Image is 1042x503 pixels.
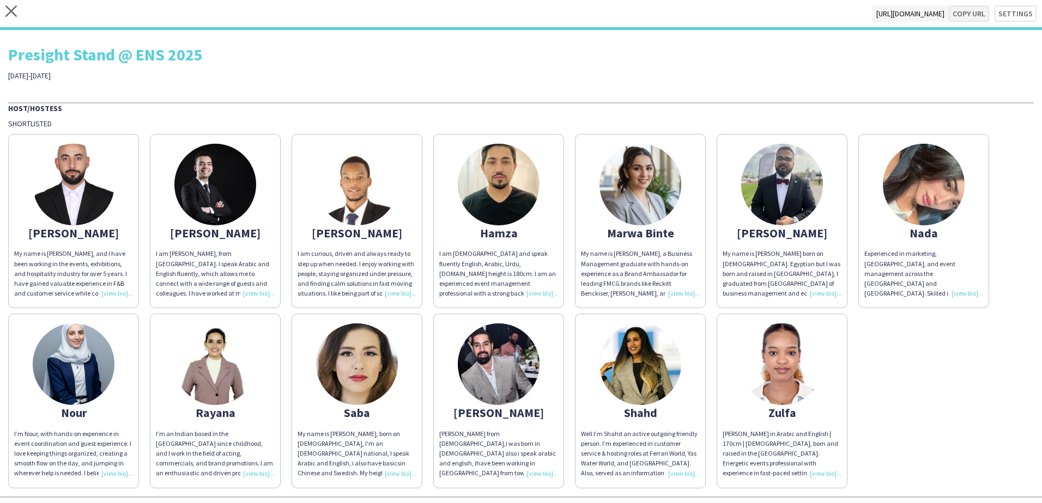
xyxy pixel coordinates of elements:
[439,408,558,418] div: [PERSON_NAME]
[33,323,114,405] img: thumb-e4b89760-b8cd-46b2-b773-2885b990931a.jpg
[439,429,558,479] div: [PERSON_NAME] from [DEMOGRAPHIC_DATA],i was born in [DEMOGRAPHIC_DATA] also i speak arabic and en...
[883,144,965,225] img: thumb-68daadb15c239.jpeg
[581,429,700,479] div: Well I’m Shahd an active outgoing friendly person. I’m experienced in customer service & hosting ...
[8,46,1034,63] div: Presight Stand @ ENS 2025
[458,144,540,225] img: thumb-6405d46174aac.jpeg
[439,249,558,298] div: I am [DEMOGRAPHIC_DATA] and speak fluently English, Arabic, Urdu, [DOMAIN_NAME] height is 180cm. ...
[156,249,275,298] div: I am [PERSON_NAME], from [GEOGRAPHIC_DATA]. I speak Arabic and English fluently, which allows me ...
[298,228,416,238] div: [PERSON_NAME]
[723,408,841,418] div: Zulfa
[156,429,275,479] div: I’m an Indian based in the [GEOGRAPHIC_DATA] since childhood, and I work in the field of acting, ...
[864,228,983,238] div: Nada
[174,144,256,225] img: thumb-688cc404e34a4.jpg
[156,228,275,238] div: [PERSON_NAME]
[741,323,823,405] img: thumb-68d3d6303a875.jpg
[33,144,114,225] img: thumb-68c182638f8af.jpeg
[298,249,416,298] div: I am curious, driven and always ready to step up when needed. I enjoy working with people, stayin...
[723,228,841,238] div: [PERSON_NAME]
[8,119,1034,128] div: Shortlisted
[581,228,700,238] div: Marwa Binte
[14,408,133,418] div: Nour
[8,71,367,81] div: [DATE]-[DATE]
[723,429,841,479] div: [PERSON_NAME] in Arabic and English | 170cm | [DEMOGRAPHIC_DATA], born and raised in the [GEOGRAP...
[439,228,558,238] div: Hamza
[872,5,949,22] span: [URL][DOMAIN_NAME]
[723,249,841,298] div: My name is [PERSON_NAME] born on [DEMOGRAPHIC_DATA]. Egyptian but I was born and raised in [GEOGR...
[14,228,133,238] div: [PERSON_NAME]
[995,5,1037,22] button: Settings
[581,249,700,298] div: My name is [PERSON_NAME], a Business Management graduate with hands-on experience as a Brand Amba...
[316,323,398,405] img: thumb-65a16e383d171.jpeg
[8,102,1034,113] div: Host/Hostess
[949,5,989,22] button: Copy url
[298,408,416,418] div: Saba
[14,429,133,479] div: I’m Nour, with hands-on experience in event coordination and guest experience. I love keeping thi...
[458,323,540,405] img: thumb-65954510e3ca3.jpeg
[14,249,133,298] div: My name is [PERSON_NAME], and I have been working in the events, exhibitions, and hospitality ind...
[864,249,983,298] div: Experienced in marketing, [GEOGRAPHIC_DATA], and event management across the [GEOGRAPHIC_DATA] an...
[316,144,398,225] img: thumb-687939ee1cde5.jpeg
[741,144,823,225] img: thumb-167526327963da7d2f84716.jpeg
[298,429,416,479] div: My name is [PERSON_NAME], born on [DEMOGRAPHIC_DATA], I'm an [DEMOGRAPHIC_DATA] national, I speak...
[174,323,256,405] img: thumb-68834dcc65a83.jpeg
[599,323,681,405] img: thumb-685b93d586f17.jpeg
[599,144,681,225] img: thumb-68ddb681e430d.jpg
[581,408,700,418] div: Shahd
[156,408,275,418] div: Rayana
